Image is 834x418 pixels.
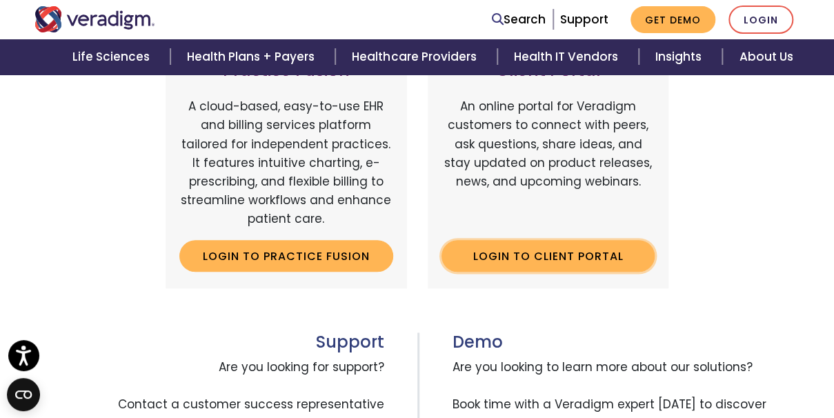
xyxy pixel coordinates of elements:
a: Healthcare Providers [335,39,497,74]
a: Search [492,10,546,29]
img: Veradigm logo [34,6,155,32]
iframe: Drift Chat Widget [569,319,817,401]
button: Open CMP widget [7,378,40,411]
a: Life Sciences [56,39,170,74]
p: An online portal for Veradigm customers to connect with peers, ask questions, share ideas, and st... [441,97,655,228]
h3: Support [34,332,384,352]
a: Health Plans + Payers [170,39,335,74]
h3: Practice Fusion [179,61,393,81]
a: Insights [639,39,722,74]
a: Get Demo [631,6,715,33]
h3: Demo [453,332,800,352]
a: Health IT Vendors [497,39,639,74]
a: Support [560,11,608,28]
a: About Us [722,39,809,74]
a: Login to Practice Fusion [179,240,393,272]
p: A cloud-based, easy-to-use EHR and billing services platform tailored for independent practices. ... [179,97,393,228]
h3: Client Portal [441,61,655,81]
a: Login [728,6,793,34]
a: Login to Client Portal [441,240,655,272]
